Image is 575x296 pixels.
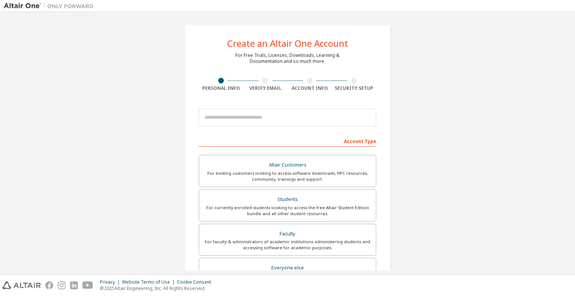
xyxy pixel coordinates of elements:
div: Altair Customers [204,160,371,170]
div: For faculty & administrators of academic institutions administering students and accessing softwa... [204,239,371,251]
div: Students [204,194,371,205]
img: linkedin.svg [70,281,78,289]
div: Verify Email [243,85,288,91]
img: Altair One [4,2,97,10]
img: facebook.svg [45,281,53,289]
img: youtube.svg [82,281,93,289]
p: © 2025 Altair Engineering, Inc. All Rights Reserved. [100,285,216,292]
div: Faculty [204,229,371,239]
div: Create an Altair One Account [227,39,348,48]
div: Privacy [100,279,122,285]
img: instagram.svg [58,281,66,289]
div: Cookie Consent [177,279,216,285]
div: Account Info [287,85,332,91]
div: Everyone else [204,263,371,273]
div: For Free Trials, Licenses, Downloads, Learning & Documentation and so much more. [235,52,340,64]
div: Account Type [199,135,376,147]
div: Security Setup [332,85,377,91]
img: altair_logo.svg [2,281,41,289]
div: Website Terms of Use [122,279,177,285]
div: Personal Info [199,85,243,91]
div: For existing customers looking to access software downloads, HPC resources, community, trainings ... [204,170,371,182]
div: For currently enrolled students looking to access the free Altair Student Edition bundle and all ... [204,205,371,217]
